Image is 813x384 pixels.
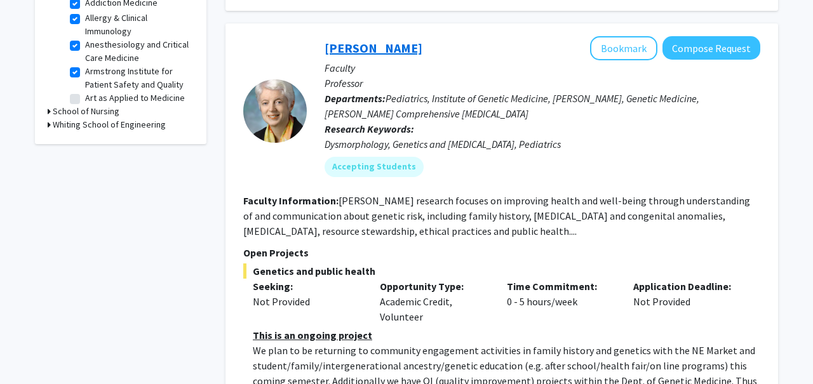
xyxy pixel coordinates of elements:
p: Opportunity Type: [380,279,488,294]
iframe: Chat [10,327,54,374]
h3: Whiting School of Engineering [53,118,166,131]
div: Dysmorphology, Genetics and [MEDICAL_DATA], Pediatrics [325,136,760,152]
div: Not Provided [624,279,751,324]
p: Faculty [325,60,760,76]
b: Faculty Information: [243,194,339,207]
div: Not Provided [253,294,361,309]
button: Compose Request to Joann Bodurtha [662,36,760,60]
b: Research Keywords: [325,122,414,135]
span: Pediatrics, Institute of Genetic Medicine, [PERSON_NAME], Genetic Medicine, [PERSON_NAME] Compreh... [325,92,699,120]
p: Time Commitment: [507,279,615,294]
fg-read-more: [PERSON_NAME] research focuses on improving health and well-being through understanding of and co... [243,194,750,237]
p: Application Deadline: [633,279,741,294]
b: Departments: [325,92,386,105]
label: Art as Applied to Medicine [85,91,185,105]
button: Add Joann Bodurtha to Bookmarks [590,36,657,60]
label: Allergy & Clinical Immunology [85,11,191,38]
h3: School of Nursing [53,105,119,118]
u: This is an ongoing project [253,329,372,341]
p: Seeking: [253,279,361,294]
label: Armstrong Institute for Patient Safety and Quality [85,65,191,91]
div: 0 - 5 hours/week [497,279,624,324]
p: Professor [325,76,760,91]
span: Genetics and public health [243,263,760,279]
a: [PERSON_NAME] [325,40,422,56]
mat-chip: Accepting Students [325,157,424,177]
div: Academic Credit, Volunteer [370,279,497,324]
label: Anesthesiology and Critical Care Medicine [85,38,191,65]
p: Open Projects [243,245,760,260]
